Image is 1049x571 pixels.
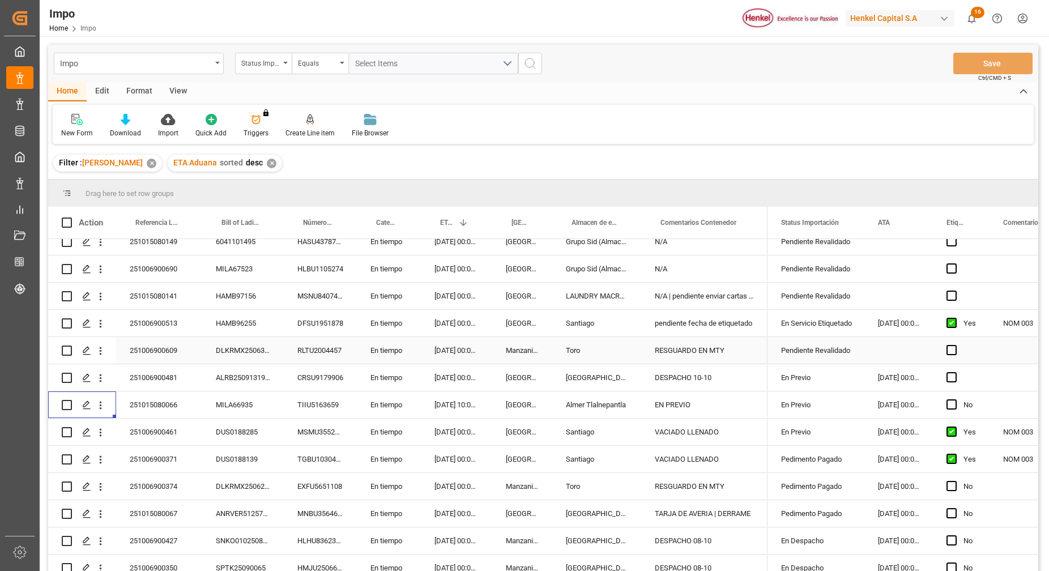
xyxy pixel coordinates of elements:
div: CRSU9179906 [284,364,357,391]
div: VACIADO LLENADO [641,419,767,445]
div: Manzanillo [492,337,552,364]
div: Press SPACE to select this row. [48,419,767,446]
div: No [963,392,976,418]
span: ETA Aduana [440,219,454,227]
button: search button [518,53,542,74]
div: 251015080066 [116,391,202,418]
div: DESPACHO 10-10 [641,364,767,391]
span: sorted [220,158,243,167]
span: [GEOGRAPHIC_DATA] - Locode [511,219,528,227]
div: [GEOGRAPHIC_DATA] [492,255,552,282]
div: Quick Add [195,128,227,138]
a: Home [49,24,68,32]
div: En tiempo [357,391,421,418]
span: Status Importación [781,219,839,227]
span: [PERSON_NAME] [82,158,143,167]
div: [DATE] 00:00:00 [864,391,933,418]
div: N/A [641,228,767,255]
div: HLBU1105274 [284,255,357,282]
div: Impo [49,5,96,22]
div: [DATE] 00:00:00 [864,419,933,445]
div: [GEOGRAPHIC_DATA] [492,500,552,527]
div: Status Importación [241,56,280,69]
button: open menu [235,53,292,74]
div: Press SPACE to select this row. [48,446,767,473]
div: ANRVER5125773V [202,500,284,527]
div: Press SPACE to select this row. [48,500,767,527]
div: Home [48,82,87,101]
div: En Despacho [781,528,851,554]
button: show 16 new notifications [959,6,984,31]
div: [DATE] 00:00:00 [421,446,492,472]
div: Pendiente Revalidado [781,256,851,282]
div: Manzanillo [492,527,552,554]
div: DFSU1951878 [284,310,357,336]
div: En Servicio Etiquetado [781,310,851,336]
div: TGBU1030411 [284,446,357,472]
div: [DATE] 00:00:00 [421,364,492,391]
div: En tiempo [357,228,421,255]
div: Yes [963,310,976,336]
div: Pendiente Revalidado [781,283,851,309]
div: Import [158,128,178,138]
div: Press SPACE to select this row. [48,255,767,283]
span: Ctrl/CMD + S [978,74,1011,82]
span: Drag here to set row groups [86,189,174,198]
img: Henkel%20logo.jpg_1689854090.jpg [743,8,838,28]
div: 251006900371 [116,446,202,472]
div: En tiempo [357,473,421,500]
div: File Browser [352,128,389,138]
div: MSNU8407435 [284,283,357,309]
div: No [963,528,976,554]
div: MSMU3552118 [284,419,357,445]
div: 251006900513 [116,310,202,336]
div: Action [79,218,103,228]
div: [DATE] 00:00:00 [864,500,933,527]
div: Press SPACE to select this row. [48,391,767,419]
div: Santiago [552,446,641,472]
div: Format [118,82,161,101]
div: 251006900690 [116,255,202,282]
span: 16 [971,7,984,18]
div: [DATE] 00:00:00 [864,364,933,391]
div: DLKRMX2506231 [202,473,284,500]
div: [DATE] 00:00:00 [421,337,492,364]
div: En Previo [781,419,851,445]
div: [DATE] 00:00:00 [864,310,933,336]
div: En tiempo [357,310,421,336]
div: Manzanillo [492,473,552,500]
div: En tiempo [357,419,421,445]
span: Comentarios Contenedor [660,219,736,227]
div: 251006900481 [116,364,202,391]
div: Impo [60,56,211,70]
span: desc [246,158,263,167]
div: MILA66935 [202,391,284,418]
span: Filter : [59,158,82,167]
div: HLHU8362337 [284,527,357,554]
div: [DATE] 00:00:00 [421,419,492,445]
div: [DATE] 00:00:00 [421,473,492,500]
div: ✕ [267,159,276,168]
div: TARJA DE AVERIA | DERRAME [641,500,767,527]
div: MNBU3564667 [284,500,357,527]
div: Download [110,128,141,138]
div: HAMB96255 [202,310,284,336]
span: Referencia Leschaco [135,219,178,227]
div: [DATE] 00:00:00 [421,500,492,527]
div: 251006900427 [116,527,202,554]
span: Etiquetado? [946,219,966,227]
div: Press SPACE to select this row. [48,364,767,391]
span: Categoría [376,219,397,227]
div: Santiago [552,310,641,336]
div: Pendiente Revalidado [781,338,851,364]
div: Pedimento Pagado [781,446,851,472]
div: N/A [641,255,767,282]
div: En tiempo [357,500,421,527]
span: Número de Contenedor [303,219,333,227]
div: ALRB250913190054 [202,364,284,391]
div: [GEOGRAPHIC_DATA] [492,446,552,472]
div: TIIU5163659 [284,391,357,418]
div: Press SPACE to select this row. [48,337,767,364]
div: LAUNDRY MACRO CEDIS TOLUCA/ ALMACEN DE MATERIA PRIMA [552,283,641,309]
div: 251015080141 [116,283,202,309]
